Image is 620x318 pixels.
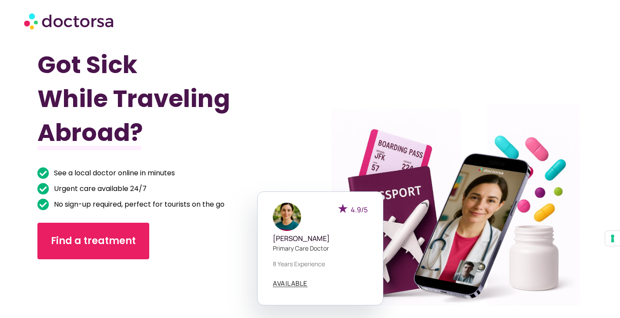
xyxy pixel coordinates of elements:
[52,167,175,179] span: See a local doctor online in minutes
[605,231,620,246] button: Your consent preferences for tracking technologies
[37,48,269,150] h1: Got Sick While Traveling Abroad?
[273,259,368,268] p: 8 years experience
[273,234,368,243] h5: [PERSON_NAME]
[351,205,368,214] span: 4.9/5
[52,183,147,195] span: Urgent care available 24/7
[273,244,368,253] p: Primary care doctor
[37,223,149,259] a: Find a treatment
[52,198,225,211] span: No sign-up required, perfect for tourists on the go
[51,234,136,248] span: Find a treatment
[273,280,308,287] a: AVAILABLE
